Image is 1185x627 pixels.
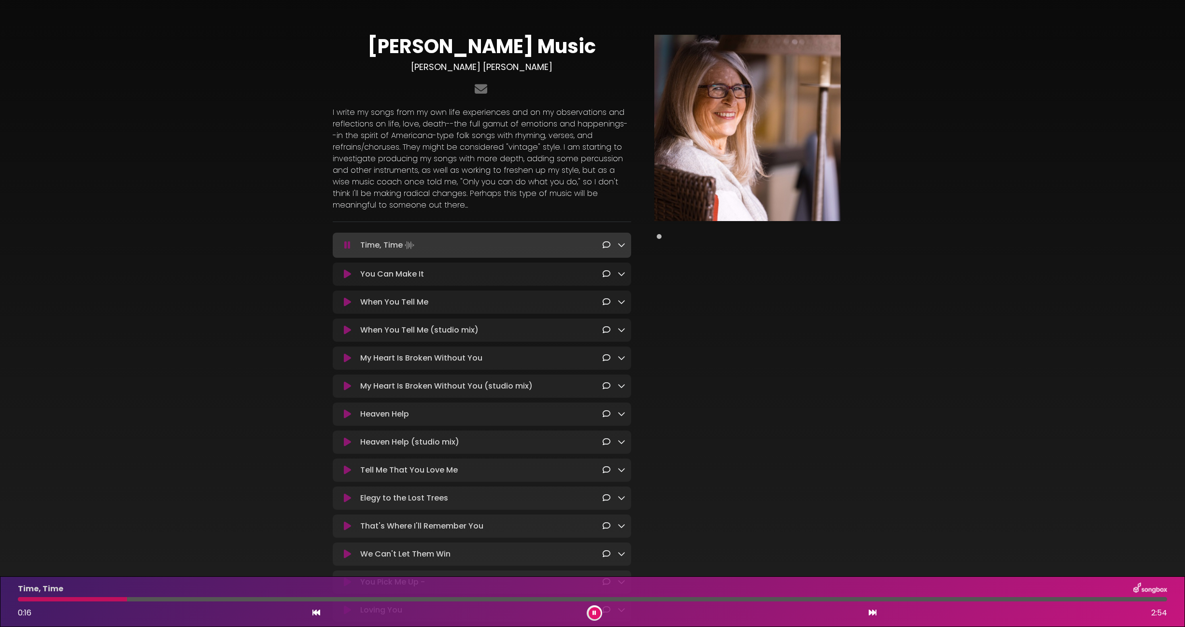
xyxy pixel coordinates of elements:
p: You Can Make It [360,268,424,280]
p: Elegy to the Lost Trees [360,492,448,504]
img: Main Media [654,35,841,221]
p: When You Tell Me (studio mix) [360,324,479,336]
h1: [PERSON_NAME] Music [333,35,631,58]
span: 2:54 [1151,607,1167,619]
span: 0:16 [18,607,31,618]
img: waveform4.gif [403,238,416,252]
img: songbox-logo-white.png [1133,583,1167,595]
p: My Heart Is Broken Without You [360,352,482,364]
p: We Can't Let Them Win [360,548,451,560]
p: Time, Time [18,583,63,595]
p: Time, Time [360,238,416,252]
p: When You Tell Me [360,296,428,308]
p: Heaven Help [360,408,409,420]
p: I write my songs from my own life experiences and on my observations and reflections on life, lov... [333,107,631,211]
p: Tell Me That You Love Me [360,464,458,476]
p: Heaven Help (studio mix) [360,436,459,448]
p: That's Where I'll Remember You [360,520,483,532]
p: My Heart Is Broken Without You (studio mix) [360,380,533,392]
h3: [PERSON_NAME] [PERSON_NAME] [333,62,631,72]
